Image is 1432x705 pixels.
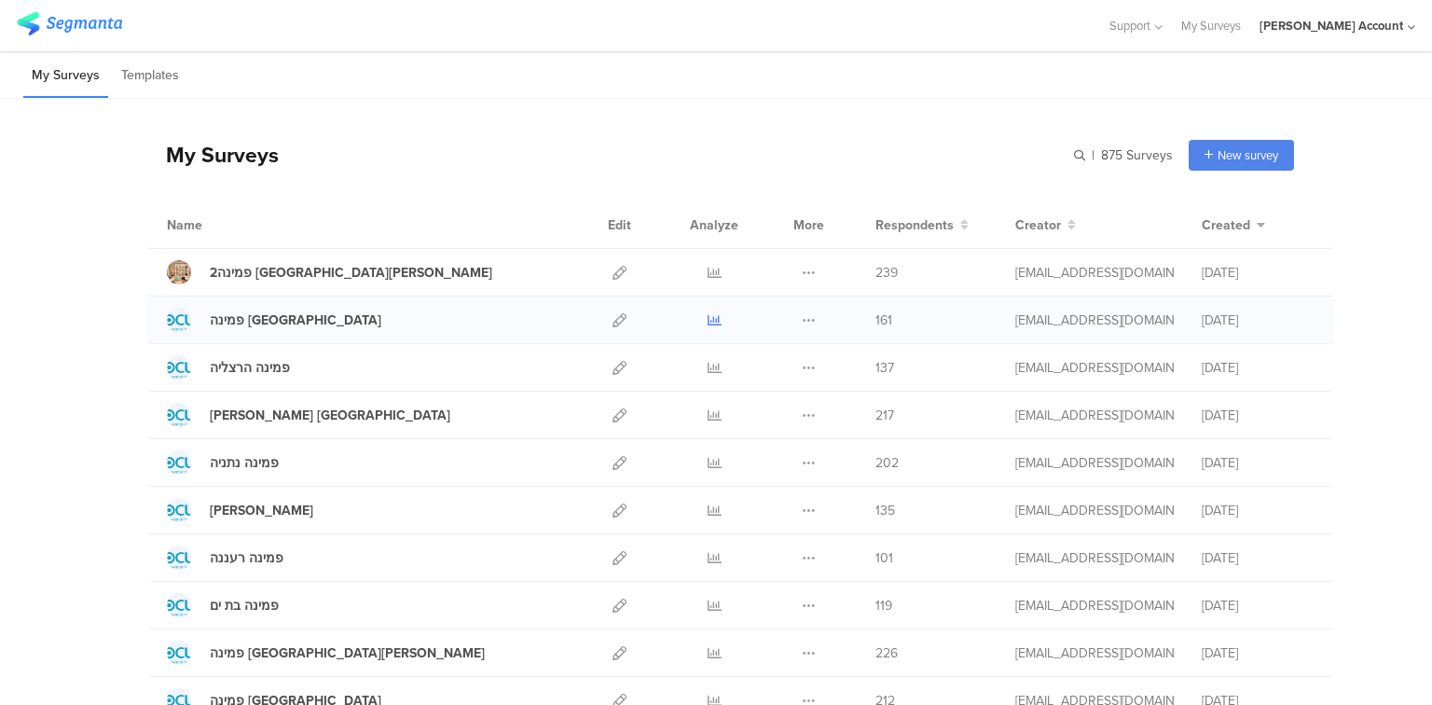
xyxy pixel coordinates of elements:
[1202,596,1314,615] div: [DATE]
[1089,145,1097,165] span: |
[1015,263,1174,283] div: odelya@ifocus-r.com
[167,498,313,522] a: [PERSON_NAME]
[1015,215,1076,235] button: Creator
[875,263,898,283] span: 239
[875,311,892,330] span: 161
[1015,501,1174,520] div: odelya@ifocus-r.com
[1202,358,1314,378] div: [DATE]
[1015,548,1174,568] div: odelya@ifocus-r.com
[167,403,450,427] a: [PERSON_NAME] [GEOGRAPHIC_DATA]
[1015,311,1174,330] div: odelya@ifocus-r.com
[875,548,893,568] span: 101
[875,358,894,378] span: 137
[1109,17,1150,35] span: Support
[210,311,381,330] div: פמינה אשדוד
[210,263,492,283] div: 2פמינה פתח תקווה
[599,201,640,248] div: Edit
[210,358,290,378] div: פמינה הרצליה
[167,593,279,617] a: פמינה בת ים
[210,596,279,615] div: פמינה בת ים
[210,643,485,663] div: פמינה פתח תקווה
[23,54,108,98] li: My Surveys
[167,355,290,380] a: פמינה הרצליה
[113,54,187,98] li: Templates
[210,453,279,473] div: פמינה נתניה
[147,139,279,171] div: My Surveys
[1202,311,1314,330] div: [DATE]
[875,406,894,425] span: 217
[167,260,492,284] a: 2פמינה [GEOGRAPHIC_DATA][PERSON_NAME]
[875,596,892,615] span: 119
[167,450,279,475] a: פמינה נתניה
[210,548,283,568] div: פמינה רעננה
[167,215,279,235] div: Name
[875,215,969,235] button: Respondents
[167,308,381,332] a: פמינה [GEOGRAPHIC_DATA]
[875,501,895,520] span: 135
[210,501,313,520] div: פמינה אשקלון
[875,643,898,663] span: 226
[1015,453,1174,473] div: odelya@ifocus-r.com
[875,453,899,473] span: 202
[875,215,954,235] span: Respondents
[789,201,829,248] div: More
[1015,596,1174,615] div: odelya@ifocus-r.com
[1202,215,1265,235] button: Created
[1015,358,1174,378] div: odelya@ifocus-r.com
[210,406,450,425] div: פמינה גרנד קניון חיפה
[1202,453,1314,473] div: [DATE]
[167,641,485,665] a: פמינה [GEOGRAPHIC_DATA][PERSON_NAME]
[1015,643,1174,663] div: odelya@ifocus-r.com
[1218,146,1278,164] span: New survey
[1015,215,1061,235] span: Creator
[1015,406,1174,425] div: odelya@ifocus-r.com
[1202,501,1314,520] div: [DATE]
[1202,215,1250,235] span: Created
[1202,263,1314,283] div: [DATE]
[1202,643,1314,663] div: [DATE]
[1202,406,1314,425] div: [DATE]
[686,201,742,248] div: Analyze
[1202,548,1314,568] div: [DATE]
[167,546,283,570] a: פמינה רעננה
[17,12,122,35] img: segmanta logo
[1260,17,1403,35] div: [PERSON_NAME] Account
[1101,145,1173,165] span: 875 Surveys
